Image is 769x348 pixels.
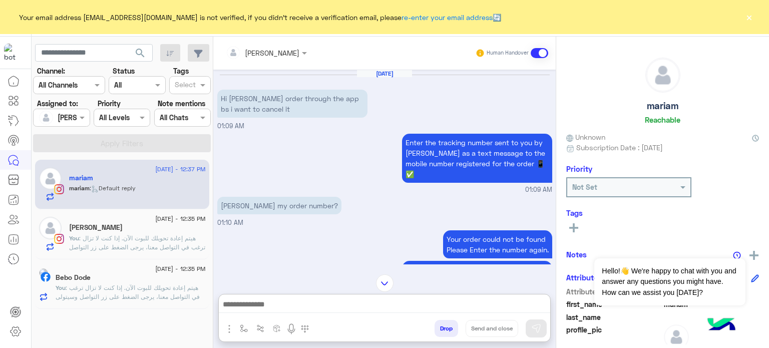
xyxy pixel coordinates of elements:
span: Attribute Name [566,286,662,297]
button: select flow [236,320,252,336]
label: Priority [98,98,121,109]
span: search [134,47,146,59]
img: defaultAdmin.png [646,58,680,92]
p: 1/9/2025, 1:10 AM [443,230,552,258]
button: Trigger scenario [252,320,269,336]
img: picture [39,268,48,277]
span: [DATE] - 12:35 PM [155,214,205,223]
label: Status [113,66,135,76]
img: Instagram [54,184,64,194]
span: هيتم إعادة تحويلك للبوت الآن. إذا كنت لا تزال ترغب في التواصل معنا، يرجى الضغط على زر التواصل وسي... [69,234,205,260]
img: add [749,251,758,260]
h5: mariam [69,174,93,182]
span: first_name [566,299,662,309]
img: defaultAdmin.png [39,111,53,125]
img: make a call [301,325,309,333]
h6: Notes [566,250,587,259]
img: create order [273,324,281,332]
label: Channel: [37,66,65,76]
span: 01:09 AM [217,122,244,130]
label: Note mentions [158,98,205,109]
img: scroll [376,274,394,292]
h6: Priority [566,164,592,173]
span: Unknown [566,132,605,142]
button: create order [269,320,285,336]
h6: Attributes [566,273,602,282]
small: Human Handover [487,49,529,57]
button: Apply Filters [33,134,211,152]
div: Select [173,79,196,92]
label: Assigned to: [37,98,78,109]
span: You [69,234,79,242]
img: defaultAdmin.png [39,167,62,190]
img: Trigger scenario [256,324,264,332]
img: hulul-logo.png [704,308,739,343]
p: 1/9/2025, 1:09 AM [217,90,367,118]
p: 1/9/2025, 1:09 AM [402,134,552,183]
span: Your email address [EMAIL_ADDRESS][DOMAIN_NAME] is not verified, if you didn't receive a verifica... [19,12,501,23]
h5: Habiba Mohamed [69,223,123,232]
a: re-enter your email address [402,13,493,22]
span: [DATE] - 12:35 PM [155,264,205,273]
img: send attachment [223,323,235,335]
span: : Default reply [90,184,136,192]
h5: mariam [647,100,678,112]
button: Send and close [466,320,518,337]
button: search [128,44,153,66]
h5: Bebo Dode [56,273,91,282]
span: Hello!👋 We're happy to chat with you and answer any questions you might have. How can we assist y... [594,258,745,305]
h6: Tags [566,208,759,217]
span: 01:09 AM [525,185,552,195]
img: send message [531,323,541,333]
span: [DATE] - 12:37 PM [155,165,205,174]
h6: Reachable [645,115,680,124]
button: × [744,12,754,22]
h6: [DATE] [357,70,412,77]
img: defaultAdmin.png [39,217,62,239]
img: select flow [240,324,248,332]
p: 1/9/2025, 1:10 AM [217,197,341,214]
img: Instagram [54,234,64,244]
span: mariam [69,184,90,192]
span: profile_pic [566,324,662,347]
span: You [56,284,66,291]
span: Subscription Date : [DATE] [576,142,663,153]
img: send voice note [285,323,297,335]
p: 1/9/2025, 1:10 AM [402,261,552,310]
img: 919860931428189 [4,44,22,62]
span: هيتم إعادة تحويلك للبوت الآن. إذا كنت لا تزال ترغب في التواصل معنا، يرجى الضغط على زر التواصل وسي... [56,284,200,309]
span: last_name [566,312,662,322]
img: Facebook [41,272,51,282]
span: 01:10 AM [217,219,243,226]
label: Tags [173,66,189,76]
button: Drop [435,320,458,337]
